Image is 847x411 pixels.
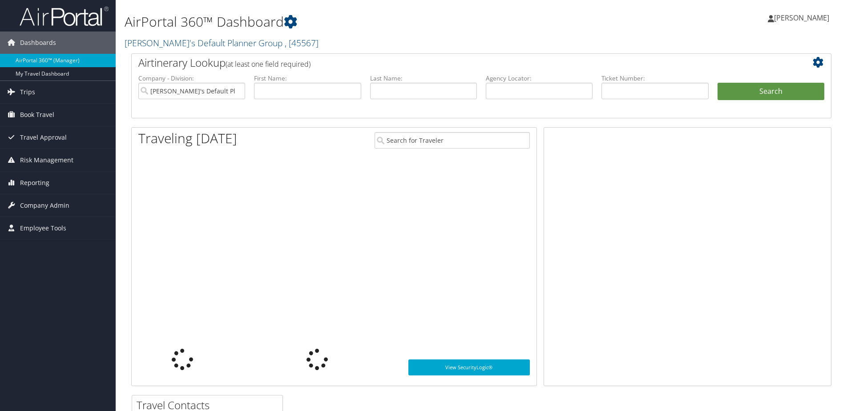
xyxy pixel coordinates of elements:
span: Book Travel [20,104,54,126]
span: Reporting [20,172,49,194]
img: airportal-logo.png [20,6,109,27]
a: [PERSON_NAME] [768,4,838,31]
label: First Name: [254,74,361,83]
h1: AirPortal 360™ Dashboard [125,12,600,31]
h1: Traveling [DATE] [138,129,237,148]
a: View SecurityLogic® [408,359,530,375]
span: Travel Approval [20,126,67,149]
span: [PERSON_NAME] [774,13,829,23]
span: Risk Management [20,149,73,171]
input: Search for Traveler [375,132,530,149]
a: [PERSON_NAME]'s Default Planner Group [125,37,319,49]
h2: Airtinerary Lookup [138,55,766,70]
label: Ticket Number: [601,74,708,83]
span: Dashboards [20,32,56,54]
button: Search [718,83,824,101]
span: Trips [20,81,35,103]
span: Company Admin [20,194,69,217]
label: Agency Locator: [486,74,593,83]
span: , [ 45567 ] [285,37,319,49]
label: Company - Division: [138,74,245,83]
label: Last Name: [370,74,477,83]
span: (at least one field required) [226,59,311,69]
span: Employee Tools [20,217,66,239]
